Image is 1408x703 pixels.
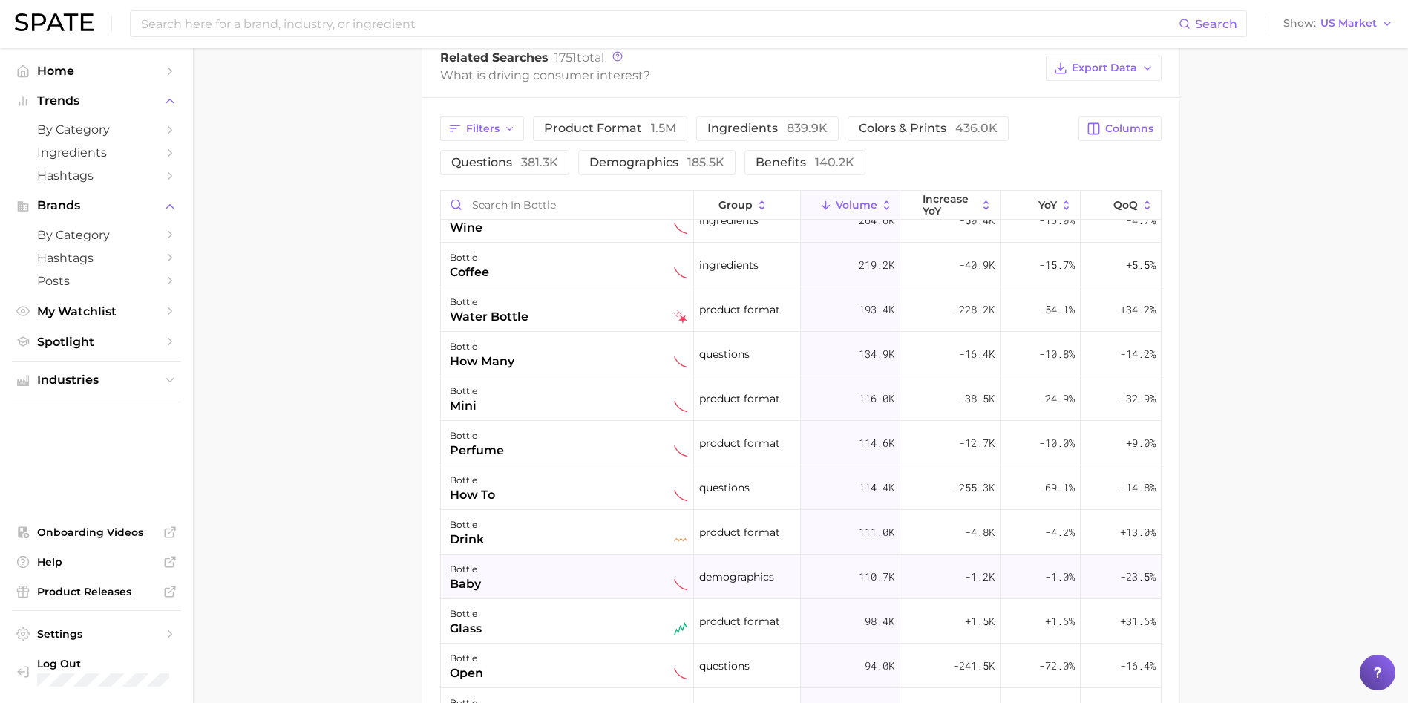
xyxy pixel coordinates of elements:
[959,390,995,408] span: -38.5k
[699,612,780,630] span: product format
[450,427,504,445] div: bottle
[1120,523,1156,541] span: +13.0%
[1195,17,1237,31] span: Search
[12,194,181,217] button: Brands
[37,64,156,78] span: Home
[441,243,1161,287] button: bottlecoffeesustained declineringredients219.2k-40.9k-15.7%+5.5%
[450,264,489,281] div: coffee
[12,551,181,573] a: Help
[37,555,156,569] span: Help
[1120,612,1156,630] span: +31.6%
[1072,62,1137,74] span: Export Data
[15,13,94,31] img: SPATE
[1120,345,1156,363] span: -14.2%
[1120,479,1156,497] span: -14.8%
[440,50,549,65] span: Related Searches
[953,657,995,675] span: -241.5k
[1039,657,1075,675] span: -72.0%
[440,65,1038,85] div: What is driving consumer interest?
[37,657,219,670] span: Log Out
[674,355,687,368] img: sustained decliner
[859,121,998,135] span: colors & prints
[12,269,181,292] a: Posts
[140,11,1179,36] input: Search here for a brand, industry, or ingredient
[12,369,181,391] button: Industries
[674,667,687,680] img: sustained decliner
[12,164,181,187] a: Hashtags
[450,560,481,578] div: bottle
[441,287,1161,332] button: bottlewater bottlefalling starproduct format193.4k-228.2k-54.1%+34.2%
[699,568,774,586] span: demographics
[1039,479,1075,497] span: -69.1%
[37,373,156,387] span: Industries
[450,442,504,460] div: perfume
[836,199,877,211] span: Volume
[450,575,481,593] div: baby
[544,121,676,135] span: product format
[955,121,998,135] span: 436.0k
[450,605,482,623] div: bottle
[1046,56,1162,81] button: Export Data
[865,657,894,675] span: 94.0k
[699,657,750,675] span: questions
[1001,191,1081,220] button: YoY
[450,293,528,311] div: bottle
[37,526,156,539] span: Onboarding Videos
[965,612,995,630] span: +1.5k
[1038,199,1057,211] span: YoY
[450,516,484,534] div: bottle
[1120,301,1156,318] span: +34.2%
[37,274,156,288] span: Posts
[1039,345,1075,363] span: -10.8%
[674,221,687,235] img: sustained decliner
[441,376,1161,421] button: bottleminisustained declinerproduct format116.0k-38.5k-24.9%-32.9%
[450,650,483,667] div: bottle
[554,50,604,65] span: total
[1120,568,1156,586] span: -23.5%
[674,488,687,502] img: sustained decliner
[674,266,687,279] img: sustained decliner
[687,155,724,169] span: 185.5k
[441,644,1161,688] button: bottleopensustained declinerquestions94.0k-241.5k-72.0%-16.4%
[450,308,528,326] div: water bottle
[12,581,181,603] a: Product Releases
[12,118,181,141] a: by Category
[1081,191,1161,220] button: QoQ
[450,249,489,267] div: bottle
[1078,116,1161,141] button: Columns
[859,390,894,408] span: 116.0k
[787,121,828,135] span: 839.9k
[12,330,181,353] a: Spotlight
[1120,657,1156,675] span: -16.4%
[674,622,687,635] img: seasonal riser
[589,155,724,169] span: demographics
[953,301,995,318] span: -228.2k
[37,228,156,242] span: by Category
[699,256,759,274] span: ingredients
[756,155,854,169] span: benefits
[718,199,753,211] span: group
[865,612,894,630] span: 98.4k
[441,198,1161,243] button: bottlewinesustained declineringredients264.6k-50.4k-16.0%-4.7%
[1045,612,1075,630] span: +1.6%
[441,421,1161,465] button: bottleperfumesustained declinerproduct format114.6k-12.7k-10.0%+9.0%
[37,335,156,349] span: Spotlight
[859,434,894,452] span: 114.6k
[1126,434,1156,452] span: +9.0%
[965,523,995,541] span: -4.8k
[12,59,181,82] a: Home
[1039,256,1075,274] span: -15.7%
[12,521,181,543] a: Onboarding Videos
[965,568,995,586] span: -1.2k
[12,653,181,691] a: Log out. Currently logged in with e-mail laura.cordero@emersongroup.com.
[450,219,482,237] div: wine
[699,523,780,541] span: product format
[699,301,780,318] span: product format
[674,578,687,591] img: sustained decliner
[1045,568,1075,586] span: -1.0%
[12,300,181,323] a: My Watchlist
[1045,523,1075,541] span: -4.2%
[859,568,894,586] span: 110.7k
[450,353,514,370] div: how many
[466,122,500,135] span: Filters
